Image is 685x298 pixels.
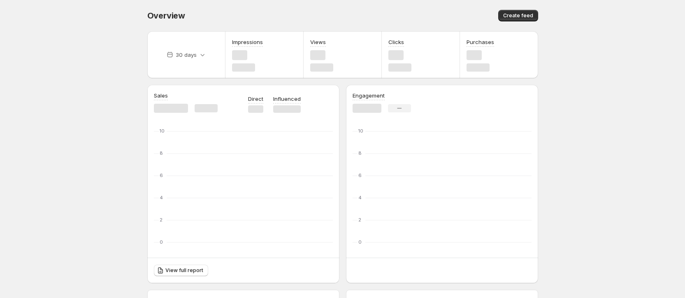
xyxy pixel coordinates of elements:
text: 4 [160,195,163,200]
text: 2 [358,217,361,223]
span: View full report [165,267,203,274]
p: 30 days [176,51,197,59]
text: 0 [160,239,163,245]
text: 8 [358,150,362,156]
span: Create feed [503,12,533,19]
p: Influenced [273,95,301,103]
text: 10 [160,128,165,134]
text: 6 [160,172,163,178]
h3: Sales [154,91,168,100]
text: 10 [358,128,363,134]
text: 8 [160,150,163,156]
h3: Impressions [232,38,263,46]
button: Create feed [498,10,538,21]
h3: Views [310,38,326,46]
h3: Purchases [467,38,494,46]
h3: Clicks [388,38,404,46]
text: 6 [358,172,362,178]
span: Overview [147,11,185,21]
text: 2 [160,217,163,223]
text: 4 [358,195,362,200]
a: View full report [154,265,208,276]
p: Direct [248,95,263,103]
text: 0 [358,239,362,245]
h3: Engagement [353,91,385,100]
